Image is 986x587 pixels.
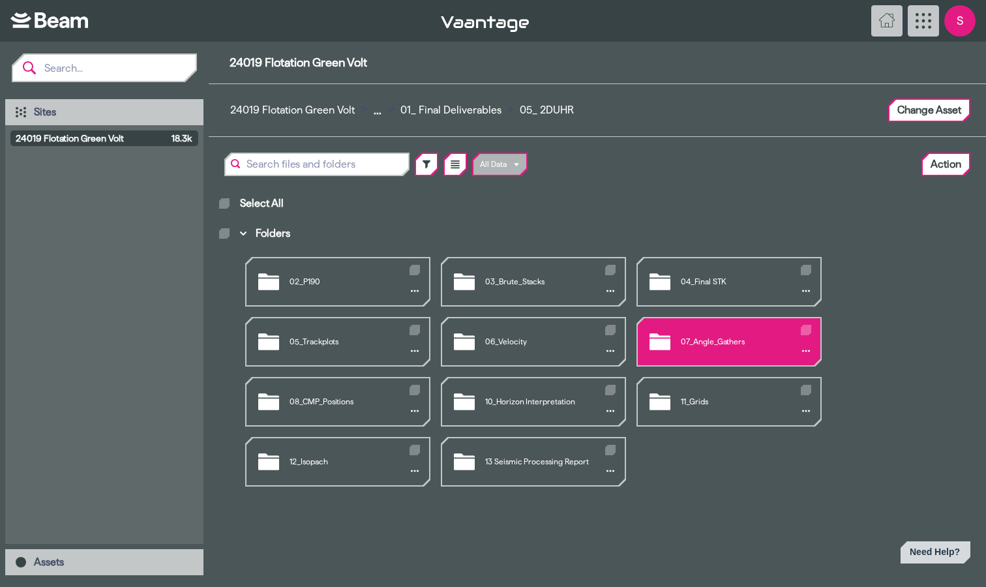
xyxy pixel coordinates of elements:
[246,438,429,485] div: 12_Isopach
[34,556,64,567] span: Assets
[246,378,429,425] div: 08_CMP_Positions
[407,343,423,359] button: Show Actions
[603,403,618,419] button: Show Actions
[361,102,367,115] span: >
[37,55,196,81] input: Search...
[507,102,514,115] span: >
[442,438,625,485] div: 13 Seismic Processing Report
[34,106,56,117] span: Sites
[416,154,437,175] button: Filter
[442,318,625,365] div: 06_Velocity
[445,154,466,175] button: List Mode
[441,16,529,32] img: Vaantage - Home
[944,5,976,37] div: Account Menu
[226,154,408,175] input: Search files and folders
[246,318,429,365] div: 05_Trackplots
[638,378,820,425] div: 11_Grids
[442,258,625,305] div: 03_Brute_Stacks
[441,13,866,29] div: v 1.3.0
[388,102,395,115] span: >
[442,378,625,425] div: 10_Horizon Interpretation
[871,5,903,37] button: Home
[798,283,814,299] button: Show Actions
[246,258,429,305] div: 02_P190
[798,343,814,359] button: Show Actions
[944,5,976,37] span: S
[224,97,361,123] button: 24019 Flotation Green Volt
[10,12,88,28] img: Beam - Home
[908,5,939,37] button: App Menu
[240,197,284,210] span: Select All
[798,403,814,419] button: Show Actions
[16,132,166,145] span: 24019 Flotation Green Volt
[923,154,969,175] button: Action
[367,97,388,123] button: ...
[638,318,820,365] div: 07_Angle_Gathers
[638,258,820,305] div: 04_Final STK
[874,536,976,573] iframe: Help widget launcher
[407,463,423,479] button: Show Actions
[230,56,965,69] span: 24019 Flotation Green Volt
[209,187,986,518] div: Main browser view
[219,247,976,487] section: Folders
[603,283,618,299] button: Show Actions
[603,463,618,479] button: Show Actions
[219,228,230,239] label: Select All Folders
[232,220,299,247] button: Folders
[407,403,423,419] button: Show Actions
[514,97,580,123] button: 05_ 2DUHR
[219,198,230,209] label: Select All
[395,97,507,123] button: 01_ Final Deliverables
[603,343,618,359] button: Show Actions
[889,100,969,121] button: Change Asset
[172,132,192,145] span: 18.3k
[407,283,423,299] button: Show Actions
